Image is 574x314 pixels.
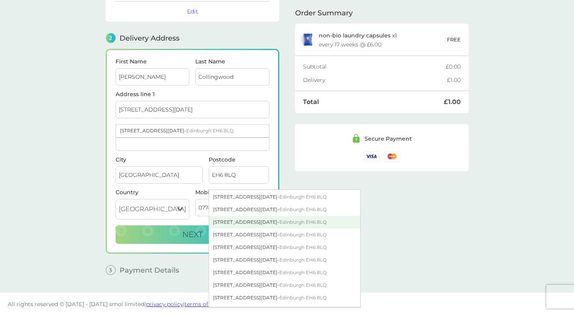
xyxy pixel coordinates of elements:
[187,8,198,15] button: Edit
[279,206,327,212] span: Edinburgh EH6 8LQ
[116,124,269,137] div: [STREET_ADDRESS][DATE] -
[279,269,327,275] span: Edinburgh EH6 8LQ
[447,77,461,83] div: £1.00
[303,99,444,105] div: Total
[447,35,461,44] p: FREE
[209,241,360,254] div: [STREET_ADDRESS][DATE] -
[106,265,116,275] span: 3
[146,301,183,308] a: privacy policy
[446,64,461,69] div: £0.00
[209,292,360,304] div: [STREET_ADDRESS][DATE] -
[116,225,269,244] button: Next
[186,128,234,134] span: Edinburgh EH6 8LQ
[106,33,116,43] span: 2
[384,151,400,161] img: /assets/icons/cards/mastercard.svg
[279,282,327,288] span: Edinburgh EH6 8LQ
[209,203,360,216] div: [STREET_ADDRESS][DATE] -
[195,190,269,195] label: Mobile Number
[279,219,327,225] span: Edinburgh EH6 8LQ
[364,151,380,161] img: /assets/icons/cards/visa.svg
[279,194,327,200] span: Edinburgh EH6 8LQ
[185,301,229,308] a: terms of service
[116,190,190,195] div: Country
[319,32,397,39] p: x 1
[120,267,179,274] span: Payment Details
[209,266,360,279] div: [STREET_ADDRESS][DATE] -
[365,136,412,141] div: Secure Payment
[209,229,360,241] div: [STREET_ADDRESS][DATE] -
[120,35,179,42] span: Delivery Address
[279,232,327,238] span: Edinburgh EH6 8LQ
[182,230,203,239] span: Next
[303,64,446,69] div: Subtotal
[279,257,327,263] span: Edinburgh EH6 8LQ
[116,59,190,64] label: First Name
[209,191,360,203] div: [STREET_ADDRESS][DATE] -
[116,157,203,162] label: City
[303,77,447,83] div: Delivery
[209,216,360,229] div: [STREET_ADDRESS][DATE] -
[444,99,461,105] div: £1.00
[295,9,353,17] span: Order Summary
[319,42,381,47] div: every 17 weeks @ £6.00
[319,32,391,39] span: non-bio laundry capsules
[209,254,360,266] div: [STREET_ADDRESS][DATE] -
[279,295,327,301] span: Edinburgh EH6 8LQ
[279,244,327,250] span: Edinburgh EH6 8LQ
[195,59,269,64] label: Last Name
[116,91,269,97] label: Address line 1
[209,157,269,162] label: Postcode
[209,279,360,292] div: [STREET_ADDRESS][DATE] -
